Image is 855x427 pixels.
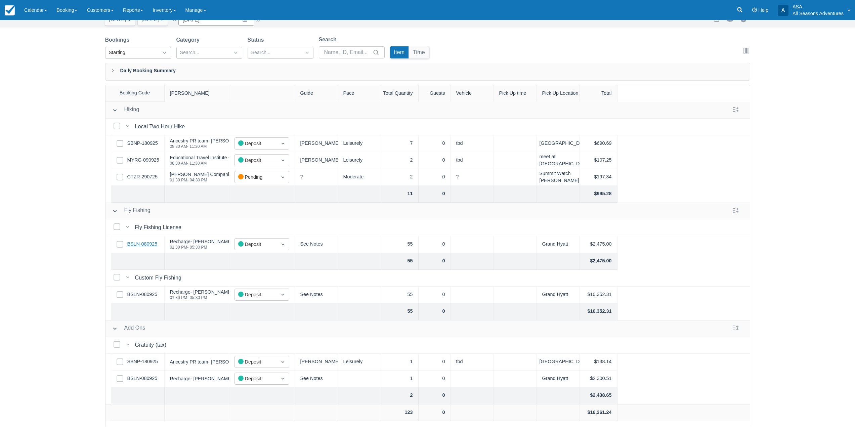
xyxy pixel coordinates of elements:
[280,157,286,164] span: Dropdown icon
[338,169,381,186] div: Moderate
[295,85,338,102] div: Guide
[238,173,273,181] div: Pending
[451,169,494,186] div: ?
[295,236,338,253] div: See Notes
[135,274,184,282] div: Custom Fly Fishing
[295,135,338,152] div: [PERSON_NAME], Gordo
[419,135,451,152] div: 0
[758,7,768,13] span: Help
[537,371,580,387] div: Grand Hyatt
[580,253,617,270] div: $2,475.00
[381,354,419,371] div: 1
[295,354,338,371] div: [PERSON_NAME], Gordo
[419,186,451,203] div: 0
[381,371,419,387] div: 1
[238,291,273,299] div: Deposit
[580,236,617,253] div: $2,475.00
[170,296,232,300] div: 01:30 PM - 05:30 PM
[127,241,158,248] a: BSLN-080925
[419,404,451,421] div: 0
[238,358,273,366] div: Deposit
[537,354,580,371] div: [GEOGRAPHIC_DATA]
[170,178,234,182] div: 01:30 PM - 04:30 PM
[381,236,419,253] div: 55
[248,36,267,44] label: Status
[110,205,153,217] button: Fly Fishing
[381,253,419,270] div: 55
[109,49,155,56] div: Starting
[280,291,286,298] span: Dropdown icon
[170,245,232,249] div: 01:30 PM - 05:30 PM
[419,354,451,371] div: 0
[580,169,617,186] div: $197.34
[381,152,419,169] div: 2
[537,152,580,169] div: meet at [GEOGRAPHIC_DATA]
[127,291,158,298] a: BSLN-080925
[381,303,419,320] div: 55
[170,172,234,177] div: [PERSON_NAME] Companies
[295,169,338,186] div: ?
[232,49,239,56] span: Dropdown icon
[381,169,419,186] div: 2
[295,287,338,303] div: See Notes
[338,354,381,371] div: Leisurely
[319,36,339,44] label: Search
[304,49,310,56] span: Dropdown icon
[105,36,132,44] label: Bookings
[238,375,273,383] div: Deposit
[580,186,617,203] div: $995.28
[170,155,284,160] div: Educational Travel Institute - Trace [PERSON_NAME]
[381,404,419,421] div: 123
[419,287,451,303] div: 0
[778,5,788,16] div: A
[135,123,188,131] div: Local Two Hour Hike
[280,358,286,365] span: Dropdown icon
[280,174,286,180] span: Dropdown icon
[381,135,419,152] div: 7
[280,375,286,382] span: Dropdown icon
[580,371,617,387] div: $2,300.51
[451,85,494,102] div: Vehicle
[176,36,202,44] label: Category
[451,152,494,169] div: tbd
[170,161,284,165] div: 08:30 AM - 11:30 AM
[419,371,451,387] div: 0
[451,135,494,152] div: tbd
[5,5,15,15] img: checkfront-main-nav-mini-logo.png
[295,152,338,169] div: [PERSON_NAME]
[170,376,232,381] div: Recharge- [PERSON_NAME]
[105,63,750,81] div: Daily Booking Summary
[537,287,580,303] div: Grand Hyatt
[324,46,371,58] input: Name, ID, Email...
[165,85,229,102] div: [PERSON_NAME]
[280,140,286,147] span: Dropdown icon
[580,387,617,404] div: $2,438.65
[105,85,165,101] div: Booking Code
[135,223,184,231] div: Fly Fishing License
[238,241,273,248] div: Deposit
[127,173,158,181] a: CTZR-290725
[170,359,250,364] div: Ancestry PR team- [PERSON_NAME]
[419,236,451,253] div: 0
[280,241,286,248] span: Dropdown icon
[381,387,419,404] div: 2
[127,140,158,147] a: SBNP-180925
[793,10,844,17] p: All Seasons Adventures
[419,85,451,102] div: Guests
[580,404,617,421] div: $16,261.24
[127,358,158,366] a: SBNP-180925
[381,287,419,303] div: 55
[161,49,168,56] span: Dropdown icon
[390,46,409,58] button: Item
[170,144,250,148] div: 08:30 AM - 11:30 AM
[238,157,273,164] div: Deposit
[537,236,580,253] div: Grand Hyatt
[537,169,580,186] div: Summit Watch [PERSON_NAME]
[451,354,494,371] div: tbd
[338,85,381,102] div: Pace
[752,8,757,12] i: Help
[127,375,158,382] a: BSLN-080925
[494,85,537,102] div: Pick Up time
[419,303,451,320] div: 0
[170,239,232,244] div: Recharge- [PERSON_NAME]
